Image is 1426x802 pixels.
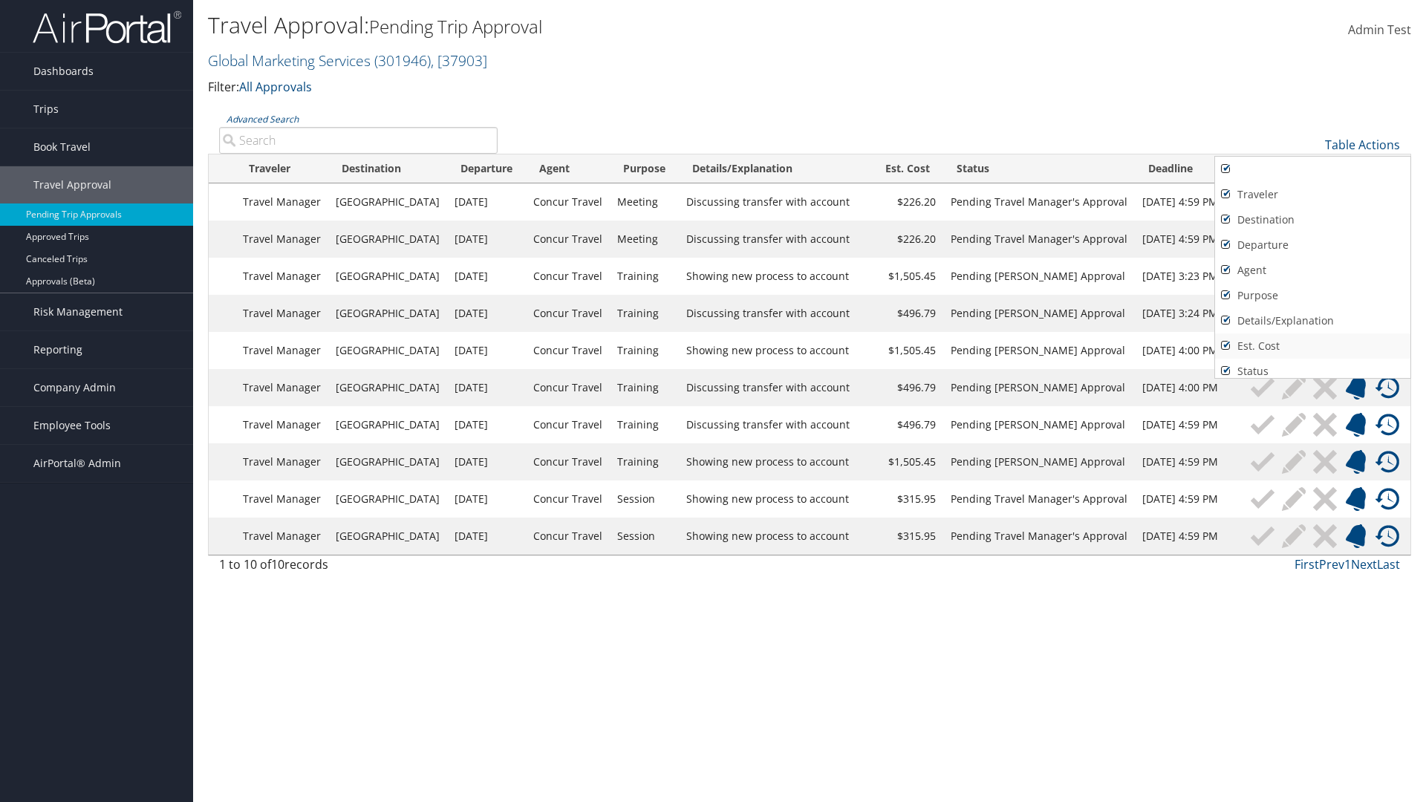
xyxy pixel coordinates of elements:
span: Employee Tools [33,407,111,444]
span: Travel Approval [33,166,111,203]
a: Est. Cost [1215,333,1410,359]
a: Agent [1215,258,1410,283]
span: Dashboards [33,53,94,90]
a: Traveler [1215,182,1410,207]
span: Book Travel [33,128,91,166]
span: AirPortal® Admin [33,445,121,482]
img: airportal-logo.png [33,10,181,45]
span: Trips [33,91,59,128]
a: Purpose [1215,283,1410,308]
a: Status [1215,359,1410,384]
span: Reporting [33,331,82,368]
a: Details/Explanation [1215,308,1410,333]
a: Departure [1215,232,1410,258]
span: Company Admin [33,369,116,406]
span: Risk Management [33,293,123,330]
a: Destination [1215,207,1410,232]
